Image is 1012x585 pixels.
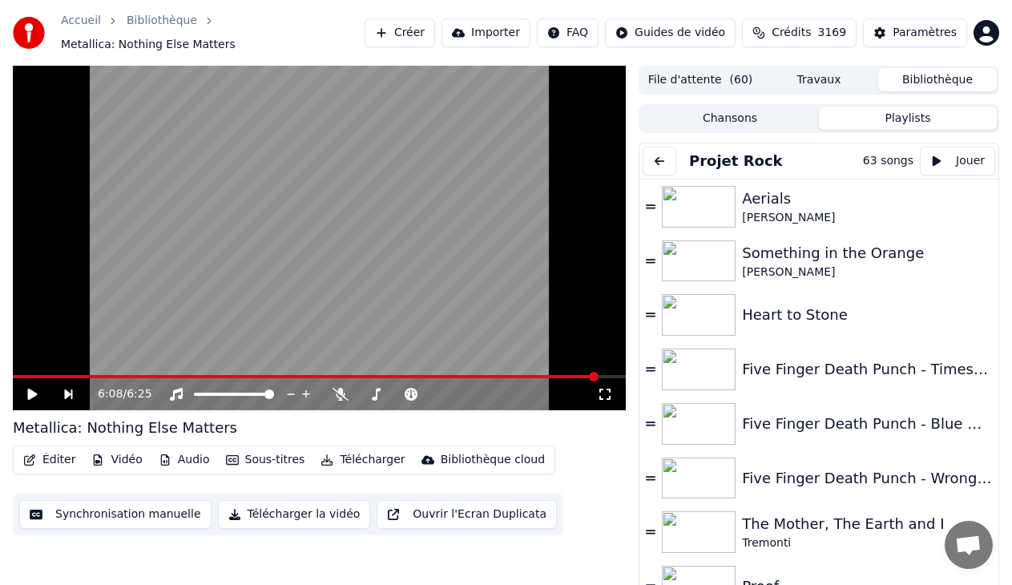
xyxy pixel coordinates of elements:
button: Bibliothèque [878,68,997,91]
div: Tremonti [742,535,992,551]
span: 6:25 [127,386,151,402]
span: 6:08 [98,386,123,402]
button: Télécharger [314,449,411,471]
div: Paramètres [893,25,957,41]
button: Projet Rock [683,150,789,172]
a: Bibliothèque [127,13,197,29]
div: Five Finger Death Punch - Wrong Side Of Heaven [742,467,992,490]
button: FAQ [537,18,599,47]
button: File d'attente [641,68,760,91]
div: Something in the Orange [742,242,992,264]
a: Ouvrir le chat [945,521,993,569]
span: ( 60 ) [730,72,753,88]
button: Jouer [920,147,995,175]
span: 3169 [818,25,847,41]
div: Metallica: Nothing Else Matters [13,417,237,439]
span: Crédits [772,25,811,41]
button: Chansons [641,107,819,130]
button: Créer [365,18,435,47]
div: 63 songs [863,153,913,169]
button: Télécharger la vidéo [218,500,371,529]
button: Éditer [17,449,82,471]
nav: breadcrumb [61,13,365,53]
button: Travaux [760,68,878,91]
button: Synchronisation manuelle [19,500,212,529]
img: youka [13,17,45,49]
button: Importer [441,18,530,47]
button: Audio [152,449,216,471]
div: Bibliothèque cloud [441,452,545,468]
a: Accueil [61,13,101,29]
div: Aerials [742,188,992,210]
span: Metallica: Nothing Else Matters [61,37,236,53]
div: [PERSON_NAME] [742,264,992,280]
button: Ouvrir l'Ecran Duplicata [377,500,557,529]
button: Vidéo [85,449,148,471]
div: Heart to Stone [742,304,992,326]
button: Crédits3169 [742,18,857,47]
div: Five Finger Death Punch - Times Like These [742,358,992,381]
button: Playlists [819,107,997,130]
div: Five Finger Death Punch - Blue On Black [742,413,992,435]
div: / [98,386,136,402]
button: Paramètres [863,18,967,47]
div: [PERSON_NAME] [742,210,992,226]
button: Sous-titres [220,449,312,471]
button: Guides de vidéo [605,18,736,47]
div: The Mother, The Earth and I [742,513,992,535]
